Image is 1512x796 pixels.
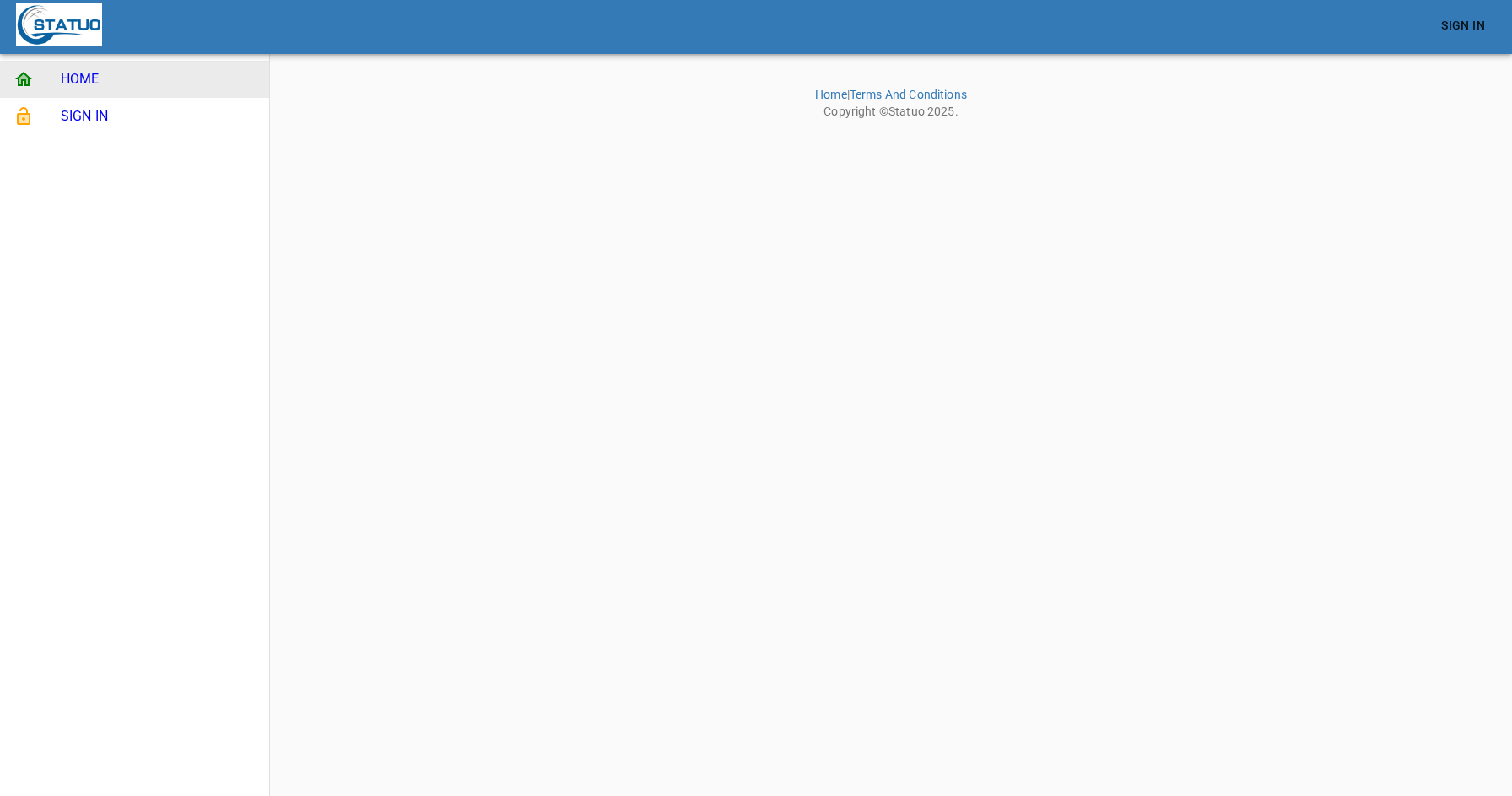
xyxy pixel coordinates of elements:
span: SIGN IN [61,106,256,126]
span: HOME [61,69,256,89]
a: Home [815,88,847,101]
a: Statuo [888,105,925,118]
a: Sign In [1434,10,1492,41]
span: Sign In [1441,15,1485,36]
p: | Copyright © 2025 . [277,61,1505,120]
img: Statuo [16,3,102,46]
a: Terms And Conditions [850,88,967,101]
